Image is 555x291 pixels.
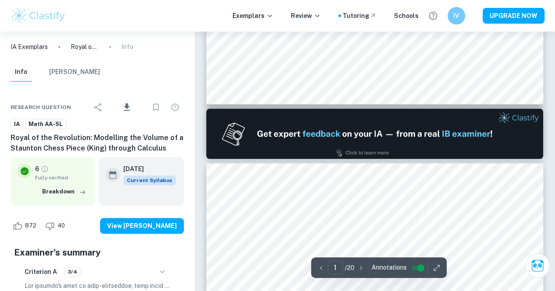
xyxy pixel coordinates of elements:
[206,109,543,159] img: Ad
[448,7,465,25] button: IV
[122,42,133,52] p: Info
[100,218,184,234] button: View [PERSON_NAME]
[11,63,32,82] button: Info
[11,133,184,154] h6: Royal of the Revolution: Modelling the Volume of a Staunton Chess Piece (King) through Calculus
[11,219,41,233] div: Like
[25,281,170,291] p: Lor ipsumdo's amet co adip-elitseddoe, temp incid utlabore etdolorem al enimadminimv, quis, nos e...
[71,42,99,52] p: Royal of the Revolution: Modelling the Volume of a Staunton Chess Piece (King) through Calculus
[166,98,184,116] div: Report issue
[25,120,66,129] span: Math AA-SL
[25,267,57,277] h6: Criterion A
[41,165,49,173] a: Grade fully verified
[20,221,41,230] span: 872
[11,120,23,129] span: IA
[11,103,71,111] span: Research question
[35,164,39,174] p: 6
[53,221,70,230] span: 40
[35,174,88,182] span: Fully verified
[11,42,48,52] a: IA Exemplars
[25,119,66,130] a: Math AA-SL
[11,119,23,130] a: IA
[343,11,376,21] a: Tutoring
[123,175,176,185] span: Current Syllabus
[43,219,70,233] div: Dislike
[291,11,321,21] p: Review
[123,175,176,185] div: This exemplar is based on the current syllabus. Feel free to refer to it for inspiration/ideas wh...
[525,253,550,278] button: Ask Clai
[345,263,354,273] p: / 20
[394,11,419,21] a: Schools
[483,8,544,24] button: UPGRADE NOW
[147,98,165,116] div: Bookmark
[90,98,107,116] div: Share
[233,11,273,21] p: Exemplars
[40,185,88,198] button: Breakdown
[426,8,440,23] button: Help and Feedback
[49,63,100,82] button: [PERSON_NAME]
[64,268,80,276] span: 3/4
[451,11,462,21] h6: IV
[14,246,180,259] h5: Examiner's summary
[123,164,169,174] h6: [DATE]
[109,96,145,119] div: Download
[372,263,407,272] span: Annotations
[11,7,66,25] img: Clastify logo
